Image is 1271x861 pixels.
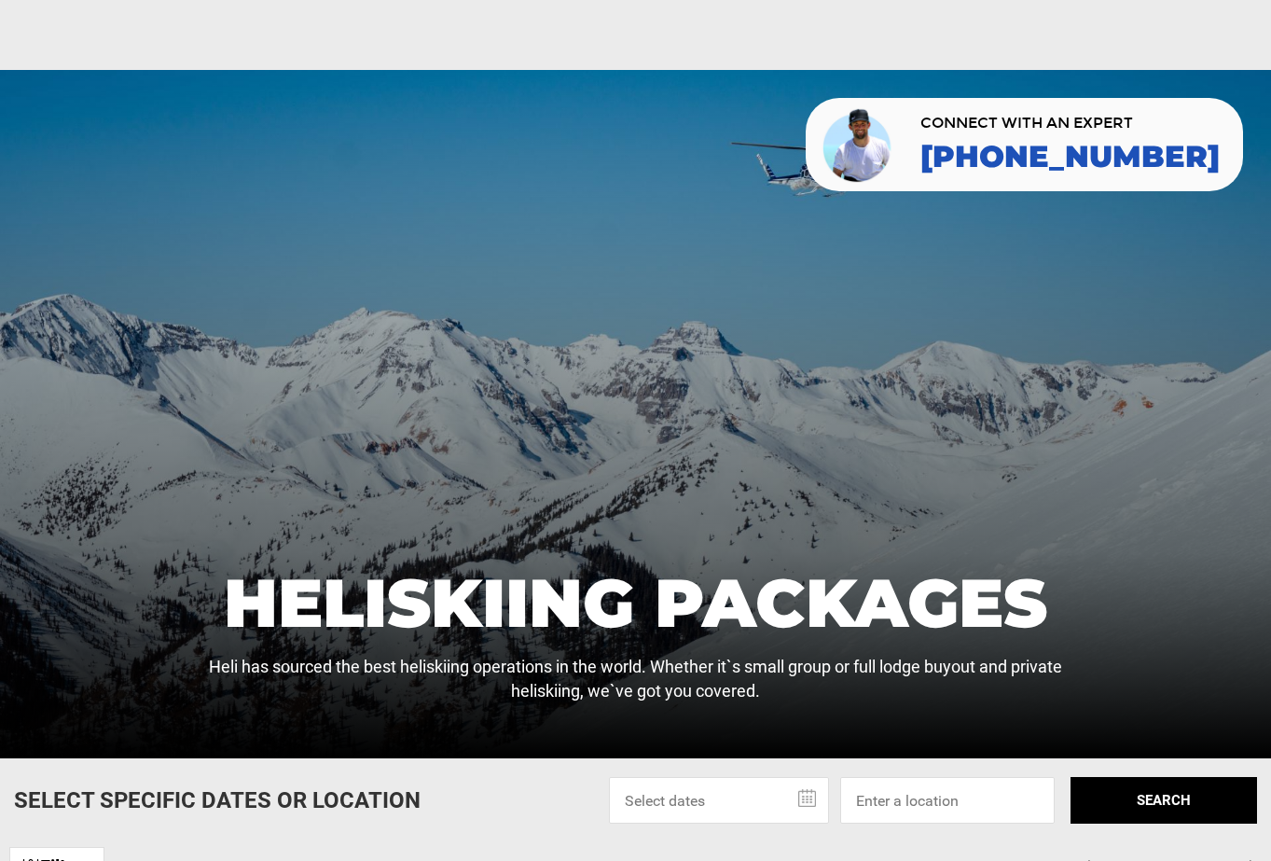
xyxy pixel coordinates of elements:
h1: Heliskiing Packages [172,569,1098,636]
span: CONNECT WITH AN EXPERT [920,116,1220,131]
input: Select dates [609,777,829,824]
a: [PHONE_NUMBER] [920,140,1220,174]
button: SEARCH [1071,777,1257,824]
p: Select Specific Dates Or Location [14,785,421,816]
img: contact our team [820,105,897,184]
input: Enter a location [840,777,1055,824]
p: Heli has sourced the best heliskiing operations in the world. Whether it`s small group or full lo... [172,655,1098,702]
